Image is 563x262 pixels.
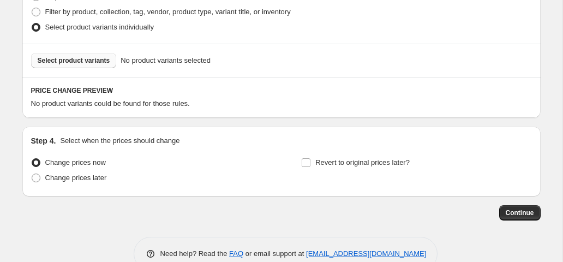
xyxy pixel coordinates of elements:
[45,174,107,182] span: Change prices later
[499,205,541,221] button: Continue
[45,158,106,166] span: Change prices now
[121,55,211,66] span: No product variants selected
[45,23,154,31] span: Select product variants individually
[306,249,426,258] a: [EMAIL_ADDRESS][DOMAIN_NAME]
[31,86,532,95] h6: PRICE CHANGE PREVIEW
[229,249,243,258] a: FAQ
[506,209,534,217] span: Continue
[160,249,230,258] span: Need help? Read the
[60,135,179,146] p: Select when the prices should change
[45,8,291,16] span: Filter by product, collection, tag, vendor, product type, variant title, or inventory
[31,135,56,146] h2: Step 4.
[38,56,110,65] span: Select product variants
[243,249,306,258] span: or email support at
[31,53,117,68] button: Select product variants
[315,158,410,166] span: Revert to original prices later?
[31,99,190,108] span: No product variants could be found for those rules.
